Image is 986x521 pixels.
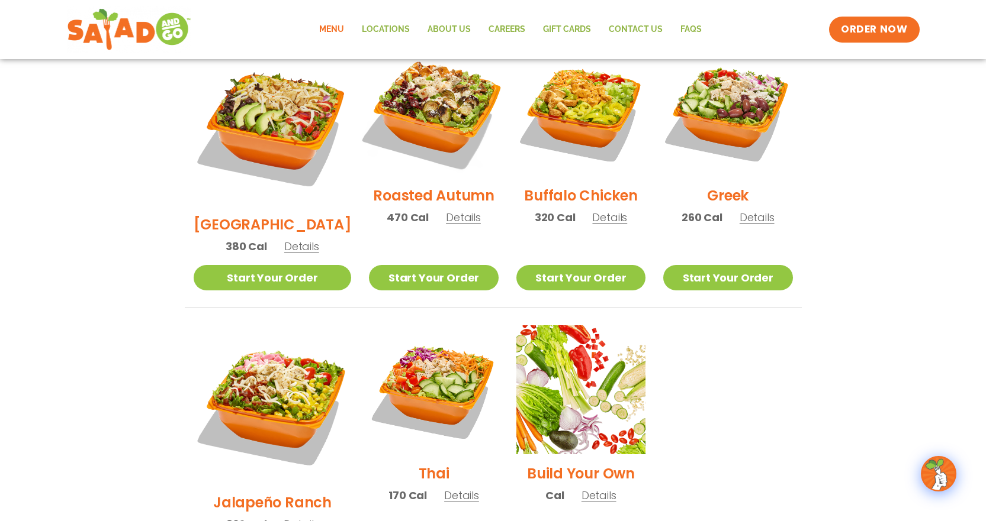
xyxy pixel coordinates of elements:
[534,16,600,43] a: GIFT CARDS
[194,214,352,235] h2: [GEOGRAPHIC_DATA]
[444,488,479,503] span: Details
[67,6,192,53] img: new-SAG-logo-768×292
[194,265,352,290] a: Start Your Order
[194,325,352,483] img: Product photo for Jalapeño Ranch Salad
[841,22,907,37] span: ORDER NOW
[516,325,645,454] img: Product photo for Build Your Own
[284,239,319,254] span: Details
[663,265,792,290] a: Start Your Order
[592,210,627,225] span: Details
[419,16,480,43] a: About Us
[194,47,352,205] img: Product photo for BBQ Ranch Salad
[740,210,775,225] span: Details
[373,185,494,206] h2: Roasted Autumn
[388,487,427,503] span: 170 Cal
[535,209,576,225] span: 320 Cal
[310,16,353,43] a: Menu
[480,16,534,43] a: Careers
[516,265,645,290] a: Start Your Order
[600,16,672,43] a: Contact Us
[707,185,749,206] h2: Greek
[582,488,616,503] span: Details
[419,463,449,484] h2: Thai
[524,185,637,206] h2: Buffalo Chicken
[446,210,481,225] span: Details
[672,16,711,43] a: FAQs
[213,492,332,513] h2: Jalapeño Ranch
[353,16,419,43] a: Locations
[369,265,498,290] a: Start Your Order
[226,238,267,254] span: 380 Cal
[387,209,429,225] span: 470 Cal
[369,325,498,454] img: Product photo for Thai Salad
[527,463,635,484] h2: Build Your Own
[310,16,711,43] nav: Menu
[358,36,509,187] img: Product photo for Roasted Autumn Salad
[922,457,955,490] img: wpChatIcon
[682,209,722,225] span: 260 Cal
[829,17,919,43] a: ORDER NOW
[545,487,564,503] span: Cal
[516,47,645,176] img: Product photo for Buffalo Chicken Salad
[663,47,792,176] img: Product photo for Greek Salad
